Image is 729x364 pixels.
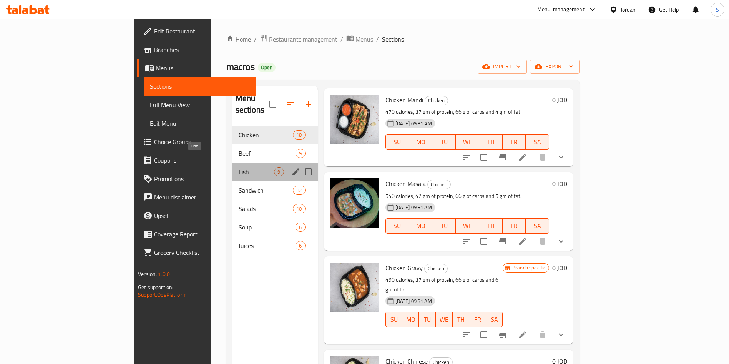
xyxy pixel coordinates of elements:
[529,136,546,148] span: SA
[552,326,570,344] button: show more
[330,263,379,312] img: Chicken Gravy
[150,119,250,128] span: Edit Menu
[154,248,250,257] span: Grocery Checklist
[392,120,435,127] span: [DATE] 09:31 AM
[144,114,256,133] a: Edit Menu
[239,186,293,195] div: Sandwich
[296,150,305,157] span: 9
[296,223,305,232] div: items
[385,275,503,294] p: 490 calories, 37 gm of protein, 66 g of carbs and 6 gm of fat
[424,264,448,273] div: Chicken
[296,149,305,158] div: items
[239,241,296,250] span: Juices
[137,151,256,170] a: Coupons
[489,314,500,325] span: SA
[239,149,296,158] span: Beef
[154,174,250,183] span: Promotions
[232,144,318,163] div: Beef9
[239,204,293,213] span: Salads
[457,148,476,166] button: sort-choices
[137,170,256,188] a: Promotions
[453,312,470,327] button: TH
[293,131,305,139] span: 18
[526,218,549,234] button: SA
[432,218,456,234] button: TU
[402,312,419,327] button: MO
[293,130,305,140] div: items
[428,180,450,189] span: Chicken
[258,64,276,71] span: Open
[232,218,318,236] div: Soup6
[290,166,302,178] button: edit
[459,220,476,231] span: WE
[232,123,318,258] nav: Menu sections
[281,95,299,113] span: Sort sections
[472,314,483,325] span: FR
[226,34,580,44] nav: breadcrumb
[330,95,379,144] img: Chicken Mandi
[376,35,379,44] li: /
[435,136,453,148] span: TU
[552,148,570,166] button: show more
[436,312,453,327] button: WE
[486,312,503,327] button: SA
[457,326,476,344] button: sort-choices
[385,218,409,234] button: SU
[138,290,187,300] a: Support.OpsPlatform
[479,134,503,150] button: TH
[533,326,552,344] button: delete
[154,193,250,202] span: Menu disclaimer
[274,167,284,176] div: items
[518,237,527,246] a: Edit menu item
[425,96,448,105] span: Chicken
[137,40,256,59] a: Branches
[506,220,523,231] span: FR
[435,220,453,231] span: TU
[385,134,409,150] button: SU
[232,236,318,255] div: Juices6
[409,218,432,234] button: MO
[137,225,256,243] a: Coverage Report
[293,186,305,195] div: items
[484,62,521,71] span: import
[293,205,305,213] span: 10
[456,314,467,325] span: TH
[529,220,546,231] span: SA
[556,237,566,246] svg: Show Choices
[382,35,404,44] span: Sections
[533,232,552,251] button: delete
[296,224,305,231] span: 6
[154,156,250,165] span: Coupons
[137,206,256,225] a: Upsell
[389,136,406,148] span: SU
[552,263,567,273] h6: 0 JOD
[232,181,318,199] div: Sandwich12
[239,223,296,232] span: Soup
[260,34,337,44] a: Restaurants management
[385,178,426,189] span: Chicken Masala
[355,35,373,44] span: Menus
[385,262,423,274] span: Chicken Gravy
[385,312,402,327] button: SU
[459,136,476,148] span: WE
[137,188,256,206] a: Menu disclaimer
[137,59,256,77] a: Menus
[232,126,318,144] div: Chicken18
[506,136,523,148] span: FR
[137,133,256,151] a: Choice Groups
[422,314,433,325] span: TU
[392,298,435,305] span: [DATE] 09:31 AM
[530,60,580,74] button: export
[493,326,512,344] button: Branch-specific-item
[154,211,250,220] span: Upsell
[526,134,549,150] button: SA
[293,204,305,213] div: items
[137,22,256,40] a: Edit Restaurant
[476,149,492,165] span: Select to update
[239,130,293,140] span: Chicken
[232,163,318,181] div: Fish9edit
